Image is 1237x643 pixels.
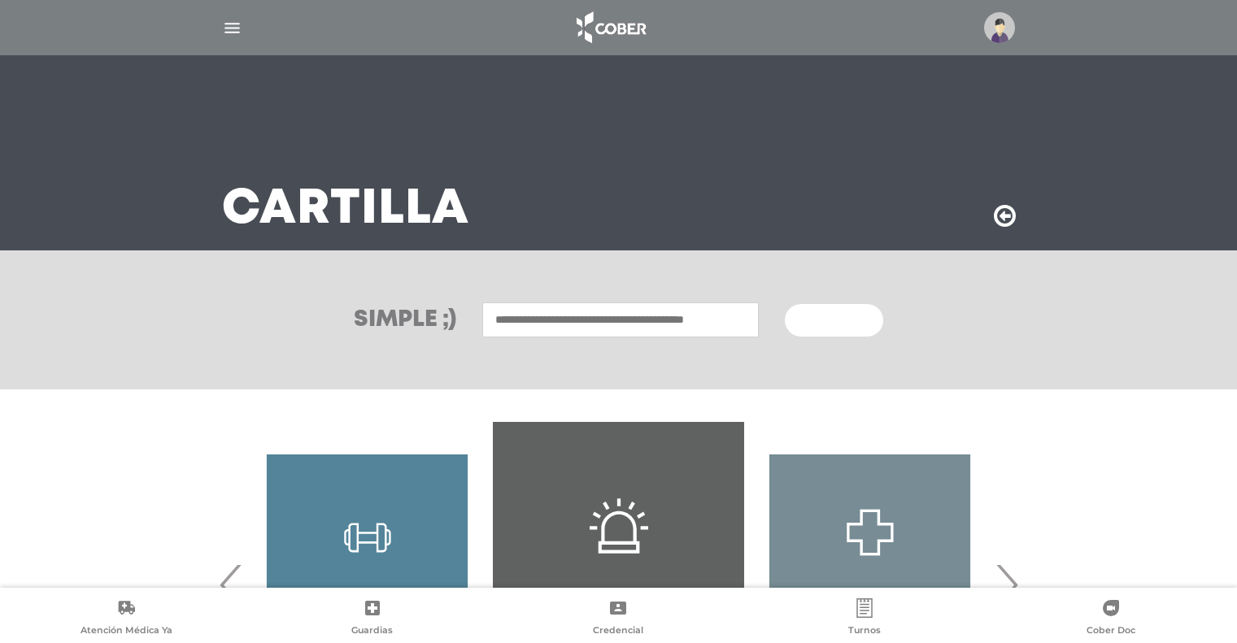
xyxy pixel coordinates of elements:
[568,8,653,47] img: logo_cober_home-white.png
[222,18,242,38] img: Cober_menu-lines-white.svg
[250,598,496,640] a: Guardias
[848,624,881,639] span: Turnos
[216,541,247,628] span: Previous
[81,624,172,639] span: Atención Médica Ya
[222,189,469,231] h3: Cartilla
[742,598,988,640] a: Turnos
[984,12,1015,43] img: profile-placeholder.svg
[785,304,882,337] button: Buscar
[3,598,250,640] a: Atención Médica Ya
[351,624,393,639] span: Guardias
[991,541,1022,628] span: Next
[495,598,742,640] a: Credencial
[354,309,456,332] h3: Simple ;)
[1087,624,1135,639] span: Cober Doc
[804,315,852,327] span: Buscar
[593,624,643,639] span: Credencial
[987,598,1234,640] a: Cober Doc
